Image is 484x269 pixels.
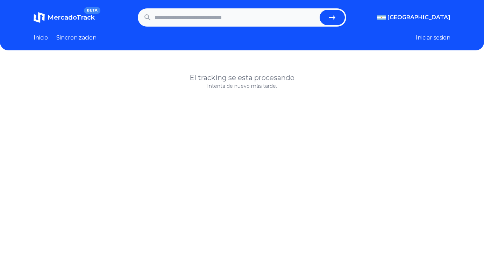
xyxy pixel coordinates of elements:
a: MercadoTrackBETA [34,12,95,23]
button: Iniciar sesion [416,34,450,42]
button: [GEOGRAPHIC_DATA] [377,13,450,22]
a: Sincronizacion [56,34,97,42]
span: BETA [84,7,100,14]
span: [GEOGRAPHIC_DATA] [387,13,450,22]
h1: El tracking se esta procesando [34,73,450,83]
img: Argentina [377,15,386,20]
span: MercadoTrack [48,14,95,21]
p: Intenta de nuevo más tarde. [34,83,450,90]
a: Inicio [34,34,48,42]
img: MercadoTrack [34,12,45,23]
